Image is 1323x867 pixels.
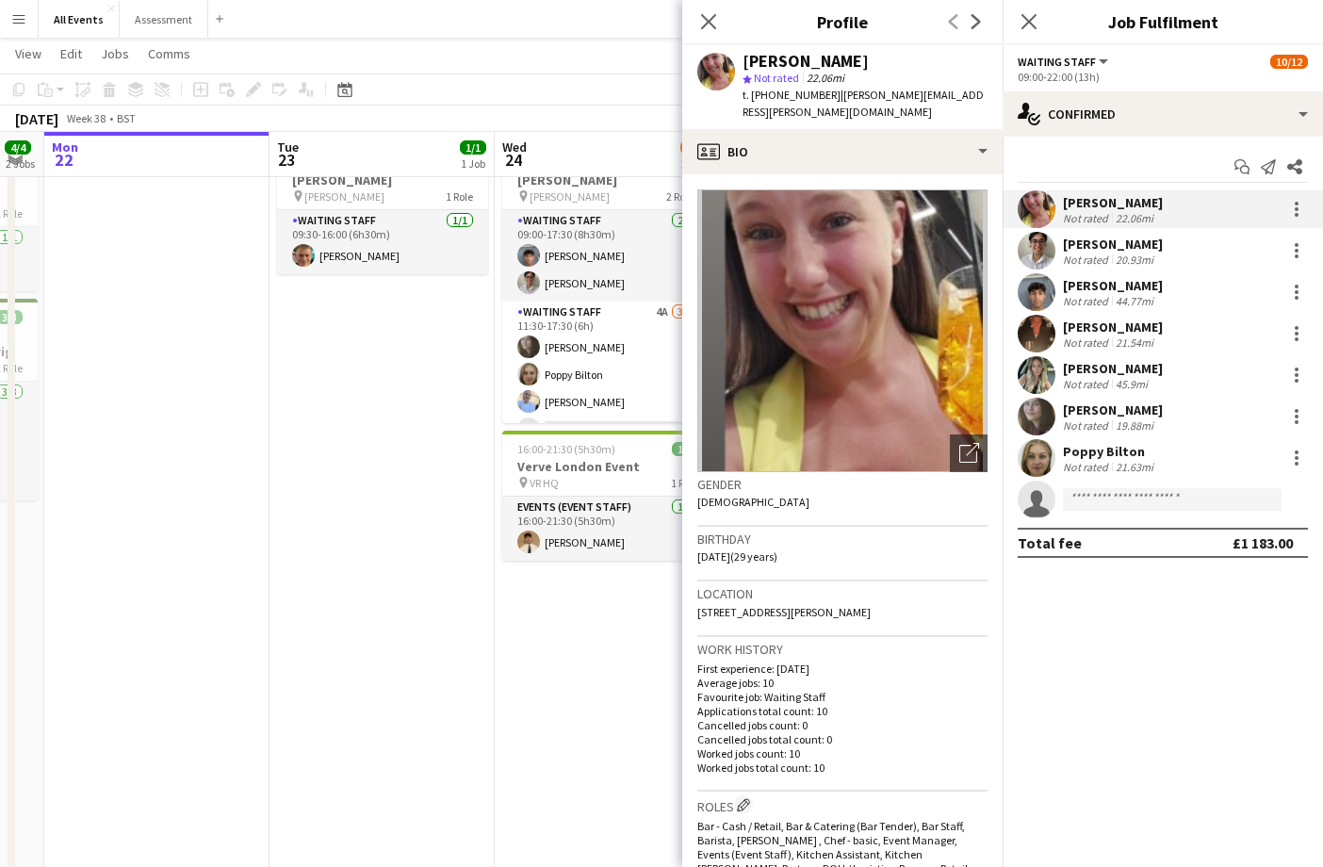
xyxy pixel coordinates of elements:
div: Not rated [1063,377,1112,391]
h3: Job Fulfilment [1003,9,1323,34]
div: [PERSON_NAME] [1063,360,1163,377]
button: Assessment [120,1,208,38]
div: 20.93mi [1112,253,1157,267]
span: View [15,45,41,62]
span: 4/4 [5,140,31,155]
div: 09:00-22:00 (13h) [1018,70,1308,84]
span: 23 [274,149,299,171]
span: Edit [60,45,82,62]
a: Comms [140,41,198,66]
div: Not rated [1063,294,1112,308]
p: Cancelled jobs total count: 0 [697,732,988,746]
p: Worked jobs count: 10 [697,746,988,761]
p: Worked jobs total count: 10 [697,761,988,775]
div: [PERSON_NAME] [1063,236,1163,253]
div: [DATE] [15,109,58,128]
span: [DATE] (29 years) [697,549,777,564]
span: 10/12 [1270,55,1308,69]
span: [PERSON_NAME] [304,189,384,204]
span: Week 38 [62,111,109,125]
img: Crew avatar or photo [697,189,988,472]
p: Average jobs: 10 [697,676,988,690]
div: [PERSON_NAME] [1063,401,1163,418]
p: Favourite job: Waiting Staff [697,690,988,704]
div: 19.88mi [1112,418,1157,433]
div: [PERSON_NAME] [1063,277,1163,294]
div: Poppy Bilton [1063,443,1157,460]
h3: Verve London Event [502,458,713,475]
div: Not rated [1063,253,1112,267]
span: 1 Role [446,189,473,204]
app-job-card: 09:30-16:00 (6h30m)1/1[PERSON_NAME] [PERSON_NAME]1 RoleWaiting Staff1/109:30-16:00 (6h30m)[PERSON... [277,144,488,274]
span: 2 Roles [666,189,698,204]
h3: Gender [697,476,988,493]
span: 1 Role [671,476,698,490]
span: 22.06mi [803,71,848,85]
div: 45.9mi [1112,377,1151,391]
p: First experience: [DATE] [697,662,988,676]
div: Total fee [1018,533,1082,552]
span: [DEMOGRAPHIC_DATA] [697,495,809,509]
span: Jobs [101,45,129,62]
div: Confirmed [1003,91,1323,137]
span: VR HQ [530,476,559,490]
app-card-role: Waiting Staff2/209:00-17:30 (8h30m)[PERSON_NAME][PERSON_NAME] [502,210,713,302]
span: 24 [499,149,527,171]
div: [PERSON_NAME] [1063,194,1163,211]
span: Tue [277,139,299,155]
h3: Location [697,585,988,602]
span: Mon [52,139,78,155]
p: Cancelled jobs count: 0 [697,718,988,732]
span: 6/7 [680,140,707,155]
app-card-role: Events (Event Staff)1/116:00-21:30 (5h30m)[PERSON_NAME] [502,497,713,561]
span: Comms [148,45,190,62]
app-job-card: 09:00-17:30 (8h30m)5/6[PERSON_NAME] [PERSON_NAME]2 RolesWaiting Staff2/209:00-17:30 (8h30m)[PERSO... [502,144,713,423]
h3: [PERSON_NAME] [502,172,713,188]
div: 21.54mi [1112,335,1157,350]
span: [STREET_ADDRESS][PERSON_NAME] [697,605,871,619]
span: Not rated [754,71,799,85]
div: [PERSON_NAME] [1063,319,1163,335]
app-card-role: Waiting Staff4A3/411:30-17:30 (6h)[PERSON_NAME]Poppy Bilton[PERSON_NAME] [502,302,713,448]
div: 21.63mi [1112,460,1157,474]
div: Not rated [1063,211,1112,225]
span: t. [PHONE_NUMBER] [743,88,841,102]
div: 2 Jobs [6,156,35,171]
div: 44.77mi [1112,294,1157,308]
div: £1 183.00 [1233,533,1293,552]
div: Not rated [1063,418,1112,433]
div: Not rated [1063,460,1112,474]
button: All Events [39,1,120,38]
span: 1/1 [460,140,486,155]
button: Waiting Staff [1018,55,1111,69]
h3: Profile [682,9,1003,34]
a: Jobs [93,41,137,66]
a: View [8,41,49,66]
div: 2 Jobs [681,156,710,171]
h3: Birthday [697,531,988,548]
app-job-card: 16:00-21:30 (5h30m)1/1Verve London Event VR HQ1 RoleEvents (Event Staff)1/116:00-21:30 (5h30m)[PE... [502,431,713,561]
div: Bio [682,129,1003,174]
h3: Roles [697,795,988,815]
div: 1 Job [461,156,485,171]
a: Edit [53,41,90,66]
span: | [PERSON_NAME][EMAIL_ADDRESS][PERSON_NAME][DOMAIN_NAME] [743,88,984,119]
app-card-role: Waiting Staff1/109:30-16:00 (6h30m)[PERSON_NAME] [277,210,488,274]
span: 22 [49,149,78,171]
h3: [PERSON_NAME] [277,172,488,188]
span: 16:00-21:30 (5h30m) [517,442,615,456]
div: Open photos pop-in [950,434,988,472]
h3: Work history [697,641,988,658]
span: Waiting Staff [1018,55,1096,69]
div: Not rated [1063,335,1112,350]
div: 22.06mi [1112,211,1157,225]
span: [PERSON_NAME] [530,189,610,204]
span: Wed [502,139,527,155]
p: Applications total count: 10 [697,704,988,718]
span: 1/1 [672,442,698,456]
div: BST [117,111,136,125]
div: [PERSON_NAME] [743,53,869,70]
